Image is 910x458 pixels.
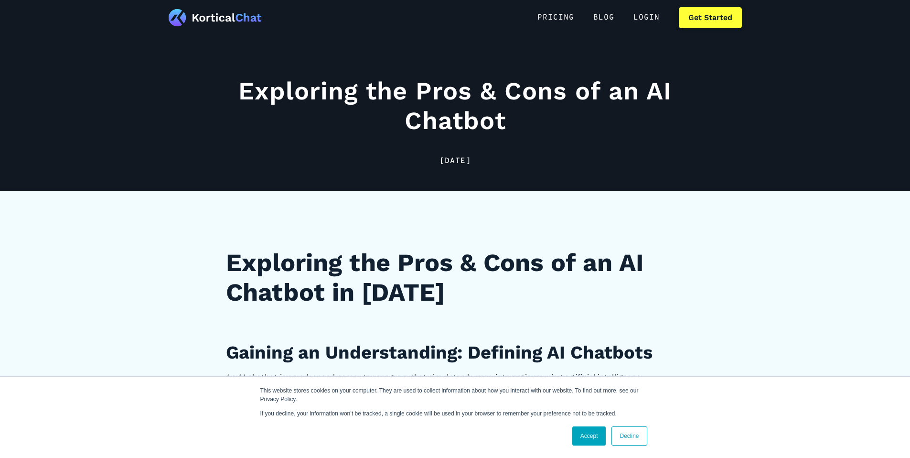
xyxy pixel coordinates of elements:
a: Accept [572,426,606,446]
a: Blog [584,7,624,28]
h1: Exploring the Pros & Cons of an AI Chatbot [226,76,685,136]
div: [DATE] [226,155,685,167]
h1: Exploring the Pros & Cons of an AI Chatbot in [DATE] [226,248,685,308]
a: Decline [611,426,647,446]
h2: Gaining an Understanding: Defining AI Chatbots [226,341,685,364]
p: This website stores cookies on your computer. They are used to collect information about how you ... [260,386,650,403]
a: Pricing [528,7,584,28]
a: Get Started [679,7,742,28]
p: An AI chatbot is an advanced computer program that simulates human interactions using artificial ... [226,371,685,417]
a: Login [624,7,669,28]
p: If you decline, your information won’t be tracked, a single cookie will be used in your browser t... [260,409,650,418]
